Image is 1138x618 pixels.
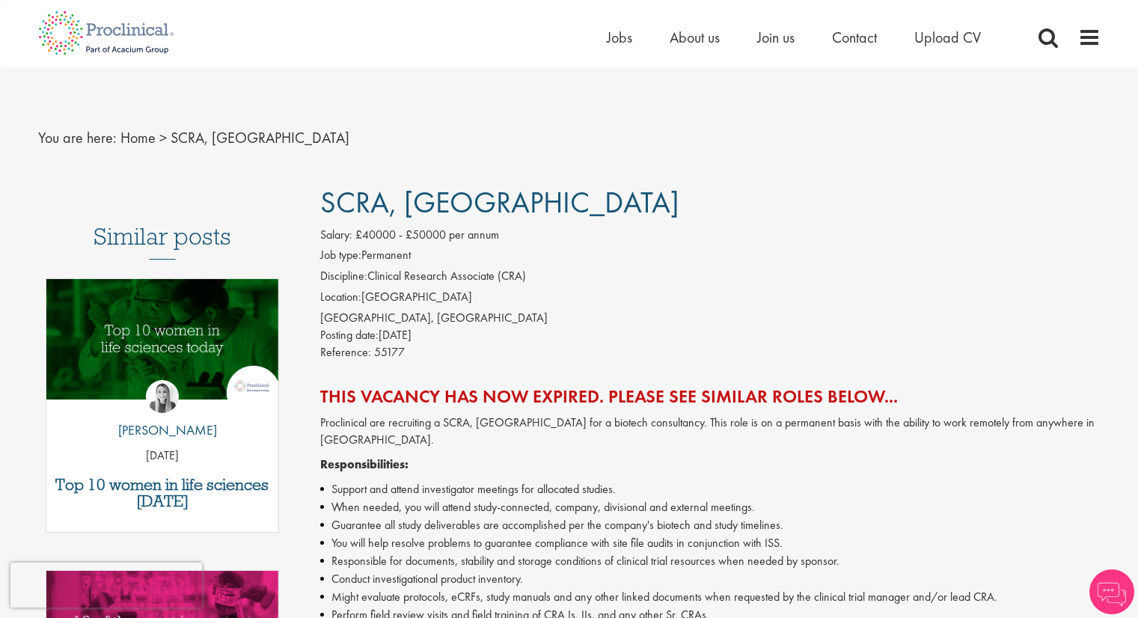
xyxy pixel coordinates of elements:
[320,289,1101,310] li: [GEOGRAPHIC_DATA]
[320,327,379,343] span: Posting date:
[320,498,1101,516] li: When needed, you will attend study-connected, company, divisional and external meetings.
[320,310,1101,327] div: [GEOGRAPHIC_DATA], [GEOGRAPHIC_DATA]
[320,344,371,361] label: Reference:
[757,28,795,47] a: Join us
[120,128,156,147] a: breadcrumb link
[320,268,1101,289] li: Clinical Research Associate (CRA)
[320,588,1101,606] li: Might evaluate protocols, eCRFs, study manuals and any other linked documents when requested by t...
[320,227,352,244] label: Salary:
[46,447,279,465] p: [DATE]
[54,477,272,510] a: Top 10 women in life sciences [DATE]
[914,28,981,47] a: Upload CV
[320,414,1101,449] p: Proclinical are recruiting a SCRA, [GEOGRAPHIC_DATA] for a biotech consultancy. This role is on a...
[320,247,361,264] label: Job type:
[46,279,279,400] img: Top 10 women in life sciences today
[320,327,1101,344] div: [DATE]
[320,552,1101,570] li: Responsible for documents, stability and storage conditions of clinical trial resources when need...
[374,344,405,360] span: 55177
[320,268,367,285] label: Discipline:
[107,420,217,440] p: [PERSON_NAME]
[320,456,409,472] strong: Responsibilities:
[1089,569,1134,614] img: Chatbot
[320,516,1101,534] li: Guarantee all study deliverables are accomplished per the company's biotech and study timelines.
[832,28,877,47] a: Contact
[107,380,217,447] a: Hannah Burke [PERSON_NAME]
[159,128,167,147] span: >
[10,563,202,608] iframe: reCAPTCHA
[607,28,632,47] a: Jobs
[320,289,361,306] label: Location:
[171,128,349,147] span: SCRA, [GEOGRAPHIC_DATA]
[38,128,117,147] span: You are here:
[94,224,231,260] h3: Similar posts
[320,570,1101,588] li: Conduct investigational product inventory.
[46,279,279,412] a: Link to a post
[670,28,720,47] a: About us
[146,380,179,413] img: Hannah Burke
[320,387,1101,406] h2: This vacancy has now expired. Please see similar roles below...
[320,534,1101,552] li: You will help resolve problems to guarantee compliance with site file audits in conjunction with ...
[320,183,679,221] span: SCRA, [GEOGRAPHIC_DATA]
[320,480,1101,498] li: Support and attend investigator meetings for allocated studies.
[320,247,1101,268] li: Permanent
[355,227,499,242] span: £40000 - £50000 per annum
